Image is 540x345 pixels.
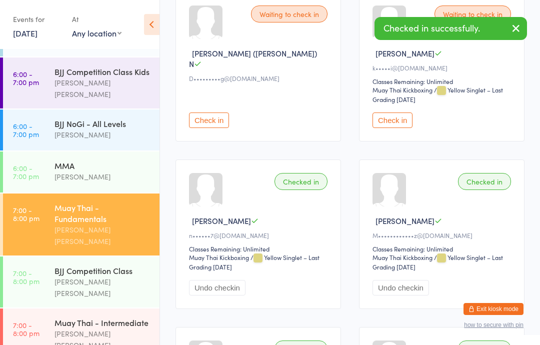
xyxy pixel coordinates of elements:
a: 6:00 -7:00 pmMMA[PERSON_NAME] [3,151,159,192]
time: 6:00 - 7:00 pm [13,164,39,180]
div: [PERSON_NAME] [PERSON_NAME] [54,276,151,299]
div: BJJ Competition Class Kids [54,66,151,77]
a: 7:00 -8:00 pmMuay Thai - Fundamentals[PERSON_NAME] [PERSON_NAME] [3,193,159,255]
div: D••••••••• [189,74,330,82]
span: [PERSON_NAME] [192,215,251,226]
div: Waiting to check in [251,5,327,22]
div: Waiting to check in [434,5,511,22]
div: At [72,11,121,27]
div: Muay Thai Kickboxing [189,253,249,261]
div: [PERSON_NAME] [54,171,151,182]
div: Any location [72,27,121,38]
time: 6:00 - 7:00 pm [13,122,39,138]
div: Muay Thai - Fundamentals [54,202,151,224]
a: 7:00 -8:00 pmBJJ Competition Class[PERSON_NAME] [PERSON_NAME] [3,256,159,307]
a: 6:00 -7:00 pmBJJ NoGi - All Levels[PERSON_NAME] [3,109,159,150]
button: Undo checkin [372,280,429,295]
div: Classes Remaining: Unlimited [372,244,514,253]
a: 6:00 -7:00 pmBJJ Competition Class Kids[PERSON_NAME] [PERSON_NAME] [3,57,159,108]
div: [PERSON_NAME] [PERSON_NAME] [54,77,151,100]
div: Events for [13,11,62,27]
time: 6:00 - 7:00 pm [13,70,39,86]
div: Classes Remaining: Unlimited [189,244,330,253]
button: Exit kiosk mode [463,303,523,315]
div: M•••••••••••• [372,231,514,239]
span: [PERSON_NAME] [375,48,434,58]
div: Muay Thai Kickboxing [372,85,432,94]
time: 7:00 - 8:00 pm [13,321,39,337]
div: MMA [54,160,151,171]
div: Muay Thai Kickboxing [372,253,432,261]
time: 7:00 - 8:00 pm [13,206,39,222]
div: Checked in successfully. [374,17,527,40]
button: Check in [189,112,229,128]
div: [PERSON_NAME] [54,129,151,140]
div: [PERSON_NAME] [PERSON_NAME] [54,224,151,247]
button: Undo checkin [189,280,245,295]
div: Classes Remaining: Unlimited [372,77,514,85]
div: BJJ Competition Class [54,265,151,276]
button: how to secure with pin [464,321,523,328]
span: [PERSON_NAME] ([PERSON_NAME]) N [189,48,317,69]
time: 7:00 - 8:00 pm [13,269,39,285]
div: k••••• [372,63,514,72]
div: BJJ NoGi - All Levels [54,118,151,129]
span: [PERSON_NAME] [375,215,434,226]
div: n•••••• [189,231,330,239]
div: Checked in [274,173,327,190]
div: Checked in [458,173,511,190]
a: [DATE] [13,27,37,38]
div: Muay Thai - Intermediate [54,317,151,328]
button: Check in [372,112,412,128]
